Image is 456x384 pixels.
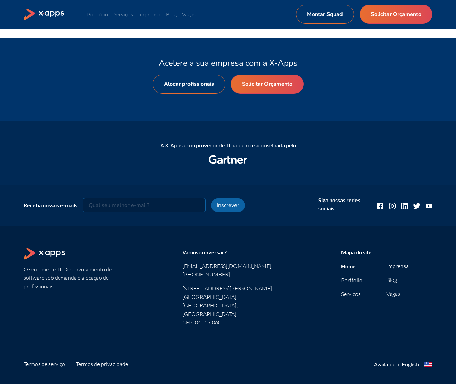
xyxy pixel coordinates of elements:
[182,284,274,293] p: [STREET_ADDRESS][PERSON_NAME]
[87,11,108,18] a: Portfólio
[182,262,274,270] a: [EMAIL_ADDRESS][DOMAIN_NAME]
[24,59,432,68] h4: Acelere a sua empresa com a X-Apps
[113,11,133,18] a: Serviços
[211,198,245,212] button: Inscrever
[166,11,177,18] a: Blog
[386,276,397,283] a: Blog
[24,141,432,149] div: A X-Apps é um provedor de TI parceiro e aconselhada pelo
[24,360,65,368] a: Termos de serviço
[76,360,128,368] a: Termos de privacidade
[341,277,362,284] a: Portfólio
[182,11,196,18] a: Vagas
[341,291,361,298] a: Serviços
[296,5,354,24] a: Montar Squad
[24,248,115,327] section: O seu time de TI. Desenvolvimento de software sob demanda e alocação de profissionais.
[182,248,274,256] div: Vamos conversar?
[83,198,206,212] input: Qual seu melhor e-mail?
[341,248,432,256] div: Mapa do site
[24,201,77,209] div: Receba nossos e-mails
[182,293,274,318] p: [GEOGRAPHIC_DATA]. [GEOGRAPHIC_DATA], [GEOGRAPHIC_DATA].
[341,263,356,269] a: Home
[374,360,432,368] a: Available in English
[182,318,274,327] p: CEP: 04115-060
[360,5,432,24] a: Solicitar Orçamento
[153,75,225,94] a: Alocar profissionais
[374,360,419,368] div: Available in English
[318,196,366,212] div: Siga nossas redes sociais
[386,290,400,297] a: Vagas
[386,262,409,269] a: Imprensa
[231,75,304,94] a: Solicitar Orçamento
[138,11,161,18] a: Imprensa
[182,270,274,279] a: [PHONE_NUMBER]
